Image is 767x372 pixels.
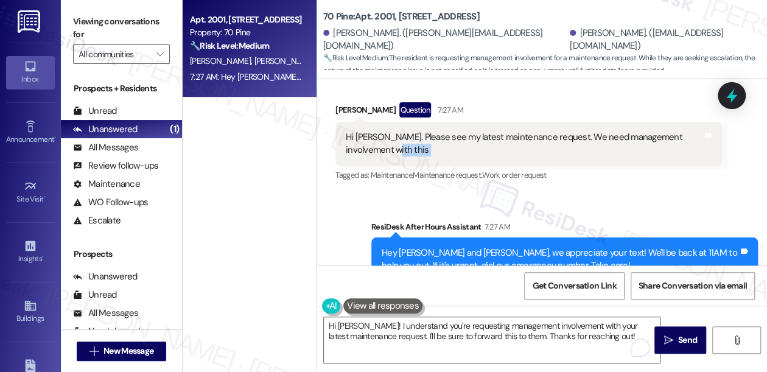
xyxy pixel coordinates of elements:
[570,27,758,53] div: [PERSON_NAME]. ([EMAIL_ADDRESS][DOMAIN_NAME])
[323,52,767,78] span: : The resident is requesting management involvement for a maintenance request. While they are see...
[73,178,140,191] div: Maintenance
[79,44,150,64] input: All communities
[103,345,153,357] span: New Message
[481,220,510,233] div: 7:27 AM
[346,131,702,157] div: Hi [PERSON_NAME]. Please see my latest maintenance request. We need management involvement with this
[371,170,413,180] span: Maintenance ,
[73,160,158,172] div: Review follow-ups
[664,335,673,345] i: 
[6,176,55,209] a: Site Visit •
[482,170,546,180] span: Work order request
[73,196,148,209] div: WO Follow-ups
[6,236,55,268] a: Insights •
[42,253,44,261] span: •
[678,334,697,346] span: Send
[6,295,55,328] a: Buildings
[77,342,167,361] button: New Message
[73,270,138,283] div: Unanswered
[335,102,722,122] div: [PERSON_NAME]
[190,55,254,66] span: [PERSON_NAME]
[382,247,738,273] div: Hey [PERSON_NAME] and [PERSON_NAME], we appreciate your text! We'll be back at 11AM to help you o...
[167,120,182,139] div: (1)
[73,289,117,301] div: Unread
[73,123,138,136] div: Unanswered
[254,55,315,66] span: [PERSON_NAME]
[323,27,567,53] div: [PERSON_NAME]. ([PERSON_NAME][EMAIL_ADDRESS][DOMAIN_NAME])
[323,10,480,23] b: 70 Pine: Apt. 2001, [STREET_ADDRESS]
[190,40,269,51] strong: 🔧 Risk Level: Medium
[73,214,121,227] div: Escalate
[324,317,660,363] textarea: To enrich screen reader interactions, please activate Accessibility in Grammarly extension settings
[323,53,388,63] strong: 🔧 Risk Level: Medium
[44,193,46,202] span: •
[73,307,138,320] div: All Messages
[6,56,55,89] a: Inbox
[156,49,163,59] i: 
[335,166,722,184] div: Tagged as:
[61,82,182,95] div: Prospects + Residents
[524,272,624,300] button: Get Conversation Link
[631,272,755,300] button: Share Conversation via email
[532,279,616,292] span: Get Conversation Link
[73,12,170,44] label: Viewing conversations for
[371,220,758,237] div: ResiDesk After Hours Assistant
[413,170,482,180] span: Maintenance request ,
[654,326,706,354] button: Send
[73,325,144,338] div: New Inbounds
[73,105,117,118] div: Unread
[190,26,303,39] div: Property: 70 Pine
[434,104,463,116] div: 7:27 AM
[732,335,741,345] i: 
[639,279,747,292] span: Share Conversation via email
[18,10,43,33] img: ResiDesk Logo
[54,133,56,142] span: •
[89,346,99,356] i: 
[190,13,303,26] div: Apt. 2001, [STREET_ADDRESS]
[61,248,182,261] div: Prospects
[73,141,138,154] div: All Messages
[399,102,432,118] div: Question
